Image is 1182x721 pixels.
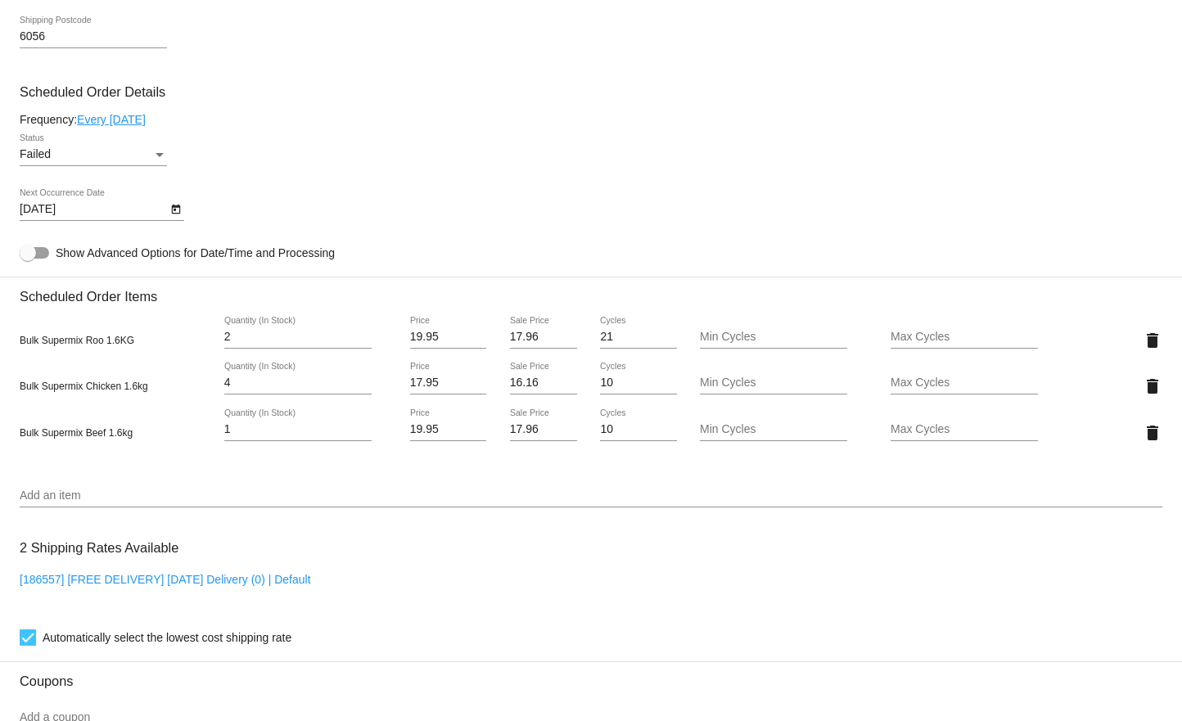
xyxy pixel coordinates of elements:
div: Frequency: [20,113,1162,126]
input: Sale Price [510,331,577,344]
span: Bulk Supermix Chicken 1.6kg [20,381,148,392]
mat-select: Status [20,148,167,161]
mat-icon: delete [1143,376,1162,396]
input: Min Cycles [700,331,847,344]
span: Failed [20,147,51,160]
span: Bulk Supermix Beef 1.6kg [20,427,133,439]
input: Max Cycles [891,331,1038,344]
input: Max Cycles [891,423,1038,436]
input: Min Cycles [700,376,847,390]
h3: Scheduled Order Details [20,84,1162,100]
a: [186557] [FREE DELIVERY] [DATE] Delivery (0) | Default [20,573,311,586]
h3: 2 Shipping Rates Available [20,530,178,566]
input: Cycles [600,376,676,390]
input: Shipping Postcode [20,30,167,43]
a: Every [DATE] [77,113,146,126]
button: Open calendar [167,200,184,217]
input: Cycles [600,423,676,436]
h3: Coupons [20,661,1162,689]
span: Show Advanced Options for Date/Time and Processing [56,245,335,261]
input: Add an item [20,489,1162,502]
input: Quantity (In Stock) [224,423,372,436]
input: Sale Price [510,423,577,436]
span: Automatically select the lowest cost shipping rate [43,628,291,647]
input: Min Cycles [700,423,847,436]
input: Quantity (In Stock) [224,331,372,344]
input: Cycles [600,331,676,344]
input: Price [410,331,486,344]
input: Max Cycles [891,376,1038,390]
input: Price [410,376,486,390]
h3: Scheduled Order Items [20,277,1162,304]
input: Next Occurrence Date [20,203,167,216]
span: Bulk Supermix Roo 1.6KG [20,335,134,346]
input: Quantity (In Stock) [224,376,372,390]
mat-icon: delete [1143,331,1162,350]
input: Price [410,423,486,436]
mat-icon: delete [1143,423,1162,443]
input: Sale Price [510,376,577,390]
